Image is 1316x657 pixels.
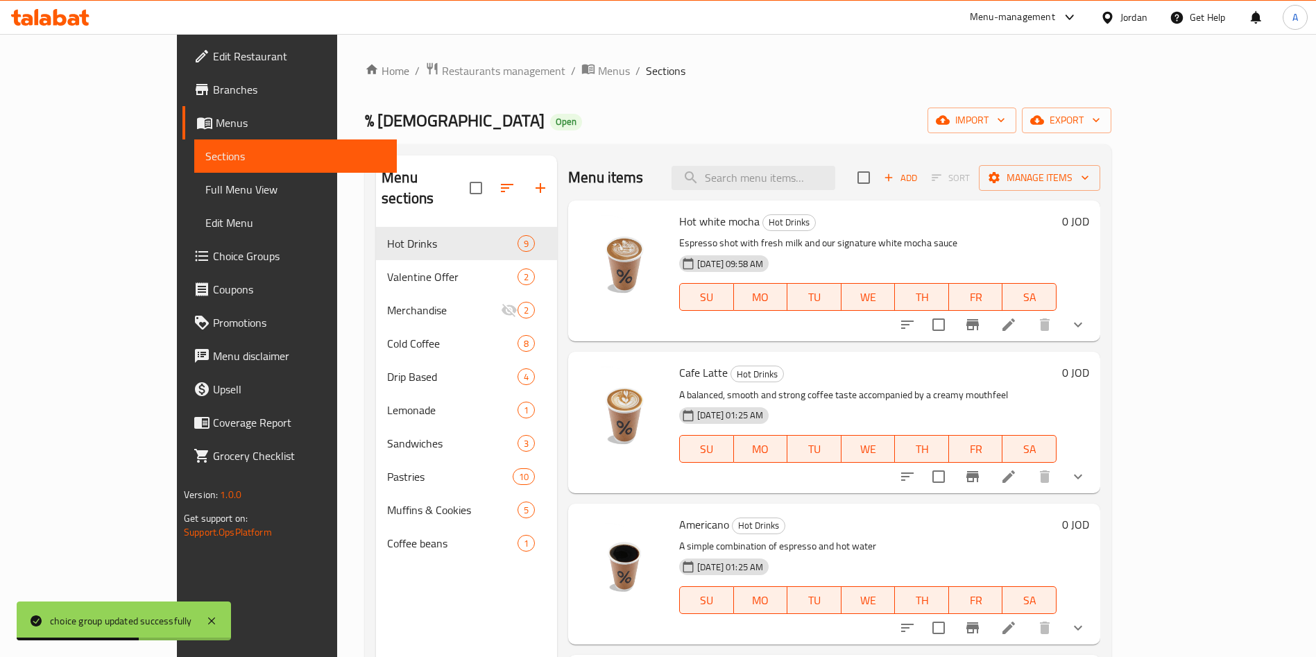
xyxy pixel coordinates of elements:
[182,106,397,139] a: Menus
[692,409,769,422] span: [DATE] 01:25 AM
[518,335,535,352] div: items
[518,235,535,252] div: items
[891,611,924,645] button: sort-choices
[50,613,192,629] div: choice group updated successfully
[878,167,923,189] span: Add item
[734,283,788,311] button: MO
[900,590,943,611] span: TH
[194,206,397,239] a: Edit Menu
[518,437,534,450] span: 3
[1062,363,1089,382] h6: 0 JOD
[550,116,582,128] span: Open
[194,139,397,173] a: Sections
[1120,10,1147,25] div: Jordan
[734,435,788,463] button: MO
[970,9,1055,26] div: Menu-management
[182,373,397,406] a: Upsell
[900,439,943,459] span: TH
[382,167,470,209] h2: Menu sections
[740,287,783,307] span: MO
[1028,460,1061,493] button: delete
[979,165,1100,191] button: Manage items
[1002,435,1057,463] button: SA
[376,493,557,527] div: Muffins & Cookies5
[184,509,248,527] span: Get support on:
[387,468,513,485] span: Pastries
[733,518,785,534] span: Hot Drinks
[387,302,501,318] span: Merchandise
[184,523,272,541] a: Support.OpsPlatform
[731,366,783,382] span: Hot Drinks
[1028,308,1061,341] button: delete
[882,170,919,186] span: Add
[895,283,949,311] button: TH
[205,214,386,231] span: Edit Menu
[571,62,576,79] li: /
[793,287,836,307] span: TU
[387,435,518,452] span: Sandwiches
[762,214,816,231] div: Hot Drinks
[518,404,534,417] span: 1
[425,62,565,80] a: Restaurants management
[841,283,896,311] button: WE
[387,368,518,385] span: Drip Based
[1000,316,1017,333] a: Edit menu item
[679,234,1057,252] p: Espresso shot with fresh milk and our signature white mocha sauce
[579,363,668,452] img: Cafe Latte
[1002,283,1057,311] button: SA
[461,173,490,203] span: Select all sections
[679,211,760,232] span: Hot white mocha
[891,308,924,341] button: sort-choices
[841,435,896,463] button: WE
[955,590,998,611] span: FR
[518,337,534,350] span: 8
[579,515,668,604] img: Americano
[213,447,386,464] span: Grocery Checklist
[1002,586,1057,614] button: SA
[1061,460,1095,493] button: show more
[672,166,835,190] input: search
[679,386,1057,404] p: A balanced, smooth and strong coffee taste accompanied by a creamy mouthfeel
[1061,611,1095,645] button: show more
[182,239,397,273] a: Choice Groups
[1062,515,1089,534] h6: 0 JOD
[387,535,518,552] span: Coffee beans
[955,439,998,459] span: FR
[387,268,518,285] span: Valentine Offer
[376,327,557,360] div: Cold Coffee8
[182,439,397,472] a: Grocery Checklist
[891,460,924,493] button: sort-choices
[387,335,518,352] span: Cold Coffee
[182,73,397,106] a: Branches
[1033,112,1100,129] span: export
[568,167,644,188] h2: Menu items
[213,348,386,364] span: Menu disclaimer
[213,314,386,331] span: Promotions
[928,108,1016,133] button: import
[518,368,535,385] div: items
[956,308,989,341] button: Branch-specific-item
[194,173,397,206] a: Full Menu View
[679,586,733,614] button: SU
[1022,108,1111,133] button: export
[205,181,386,198] span: Full Menu View
[740,590,783,611] span: MO
[581,62,630,80] a: Menus
[376,427,557,460] div: Sandwiches3
[213,81,386,98] span: Branches
[387,502,518,518] span: Muffins & Cookies
[518,271,534,284] span: 2
[182,306,397,339] a: Promotions
[847,287,890,307] span: WE
[415,62,420,79] li: /
[847,439,890,459] span: WE
[213,281,386,298] span: Coupons
[1008,590,1051,611] span: SA
[949,283,1003,311] button: FR
[376,460,557,493] div: Pastries10
[679,283,733,311] button: SU
[955,287,998,307] span: FR
[924,462,953,491] span: Select to update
